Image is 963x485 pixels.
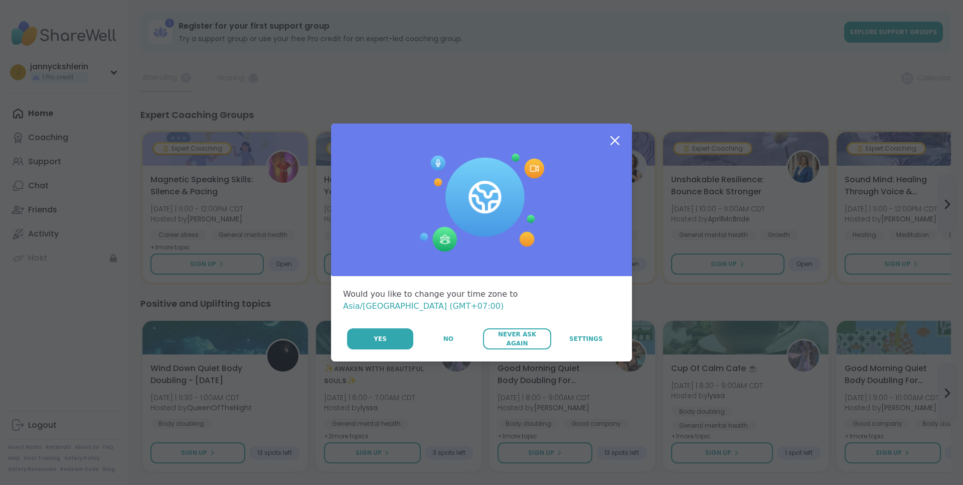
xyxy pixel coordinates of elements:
span: Yes [374,334,387,343]
span: Settings [569,334,603,343]
span: Asia/[GEOGRAPHIC_DATA] (GMT+07:00) [343,301,504,311]
img: Session Experience [419,154,544,252]
span: No [443,334,453,343]
div: Would you like to change your time zone to [343,288,620,312]
button: Never Ask Again [483,328,551,349]
a: Settings [552,328,620,349]
span: Never Ask Again [488,330,546,348]
button: Yes [347,328,413,349]
button: No [414,328,482,349]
